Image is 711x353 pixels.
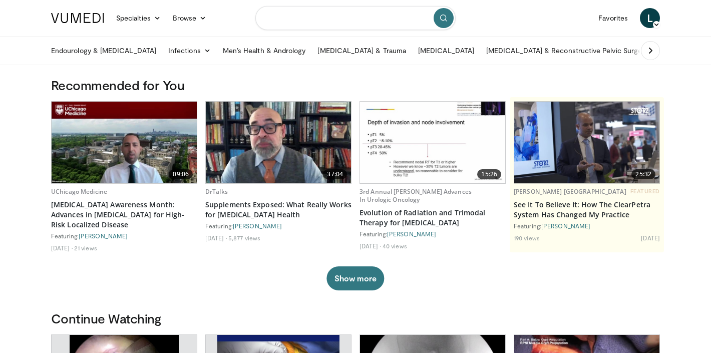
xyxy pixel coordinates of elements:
[79,232,128,239] a: [PERSON_NAME]
[205,187,228,196] a: DrTalks
[51,187,107,196] a: UChicago Medicine
[51,232,197,240] div: Featuring:
[74,244,97,252] li: 21 views
[514,187,626,196] a: [PERSON_NAME] [GEOGRAPHIC_DATA]
[51,310,660,326] h3: Continue Watching
[205,234,227,242] li: [DATE]
[592,8,634,28] a: Favorites
[51,77,660,93] h3: Recommended for You
[167,8,213,28] a: Browse
[641,234,660,242] li: [DATE]
[255,6,456,30] input: Search topics, interventions
[514,234,540,242] li: 190 views
[631,169,655,179] span: 25:32
[52,102,197,183] a: 09:06
[206,102,351,183] a: 37:04
[360,187,472,204] a: 3rd Annual [PERSON_NAME] Advances In Urologic Oncology
[205,200,351,220] a: Supplements Exposed: What Really Works for [MEDICAL_DATA] Health
[412,41,480,61] a: [MEDICAL_DATA]
[387,230,436,237] a: [PERSON_NAME]
[514,222,660,230] div: Featuring:
[51,13,104,23] img: VuMedi Logo
[323,169,347,179] span: 37:04
[514,102,659,183] a: 25:32
[52,102,197,183] img: f1f023a9-a474-4de8-84b7-c55bc6abca14.620x360_q85_upscale.jpg
[205,222,351,230] div: Featuring:
[51,200,197,230] a: [MEDICAL_DATA] Awareness Month: Advances in [MEDICAL_DATA] for High-Risk Localized Disease
[326,266,384,290] button: Show more
[45,41,162,61] a: Endourology & [MEDICAL_DATA]
[640,8,660,28] a: L
[162,41,217,61] a: Infections
[477,169,501,179] span: 15:26
[360,102,505,183] a: 15:26
[360,102,505,183] img: 15ad4c9f-d4af-4b0e-8567-6cc673462317.620x360_q85_upscale.jpg
[110,8,167,28] a: Specialties
[541,222,590,229] a: [PERSON_NAME]
[169,169,193,179] span: 09:06
[233,222,282,229] a: [PERSON_NAME]
[360,242,381,250] li: [DATE]
[514,102,659,183] img: 47196b86-3779-4b90-b97e-820c3eda9b3b.620x360_q85_upscale.jpg
[480,41,654,61] a: [MEDICAL_DATA] & Reconstructive Pelvic Surgery
[217,41,312,61] a: Men’s Health & Andrology
[383,242,407,250] li: 40 views
[360,208,506,228] a: Evolution of Radiation and Trimodal Therapy for [MEDICAL_DATA]
[360,230,506,238] div: Featuring:
[311,41,412,61] a: [MEDICAL_DATA] & Trauma
[228,234,260,242] li: 5,877 views
[51,244,73,252] li: [DATE]
[630,188,660,195] span: FEATURED
[514,200,660,220] a: See It To Believe It: How The ClearPetra System Has Changed My Practice
[206,102,351,183] img: 649d3fc0-5ee3-4147-b1a3-955a692e9799.620x360_q85_upscale.jpg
